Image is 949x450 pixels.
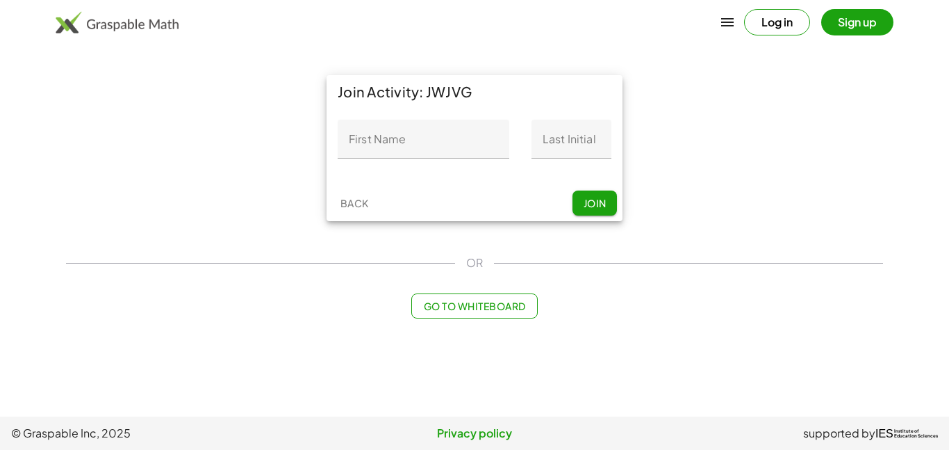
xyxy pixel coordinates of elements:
a: Privacy policy [320,425,629,442]
button: Join [572,191,617,216]
div: Join Activity: JWJVG [327,75,622,109]
button: Back [332,191,377,216]
span: supported by [803,425,875,442]
span: Back [340,197,368,209]
span: Institute of Education Sciences [894,429,938,439]
button: Log in [744,9,810,35]
a: IESInstitute ofEducation Sciences [875,425,938,442]
span: © Graspable Inc, 2025 [11,425,320,442]
button: Go to Whiteboard [411,294,537,319]
span: Join [583,197,606,209]
span: OR [466,255,483,271]
span: IES [875,427,893,440]
span: Go to Whiteboard [423,300,525,312]
button: Sign up [821,9,893,35]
